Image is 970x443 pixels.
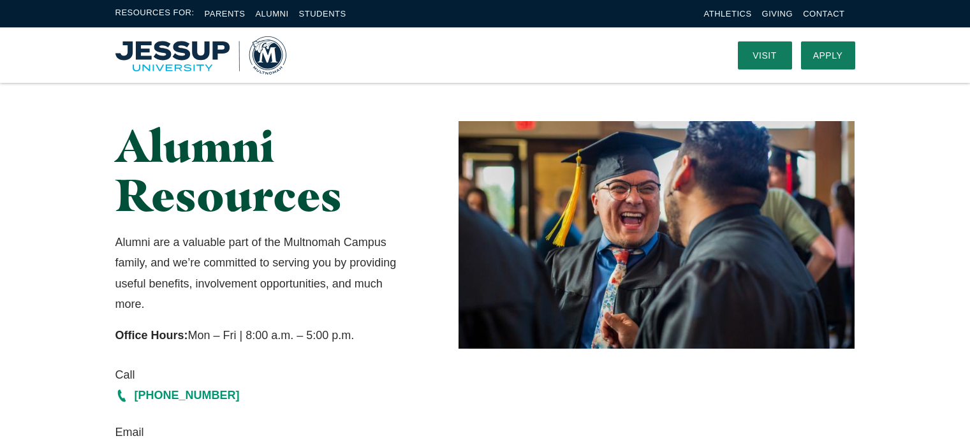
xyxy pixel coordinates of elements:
[762,9,793,18] a: Giving
[115,121,409,219] h1: Alumni Resources
[801,41,855,69] a: Apply
[255,9,288,18] a: Alumni
[115,36,286,75] img: Multnomah University Logo
[115,232,409,315] p: Alumni are a valuable part of the Multnomah Campus family, and we’re committed to serving you by ...
[115,385,409,405] a: [PHONE_NUMBER]
[115,6,195,21] span: Resources For:
[115,329,188,342] strong: Office Hours:
[205,9,246,18] a: Parents
[738,41,792,69] a: Visit
[704,9,752,18] a: Athletics
[459,121,855,349] img: Two Graduates Laughing
[803,9,844,18] a: Contact
[115,422,409,442] span: Email
[299,9,346,18] a: Students
[115,365,409,385] span: Call
[115,325,409,345] p: Mon – Fri | 8:00 a.m. – 5:00 p.m.
[115,36,286,75] a: Home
